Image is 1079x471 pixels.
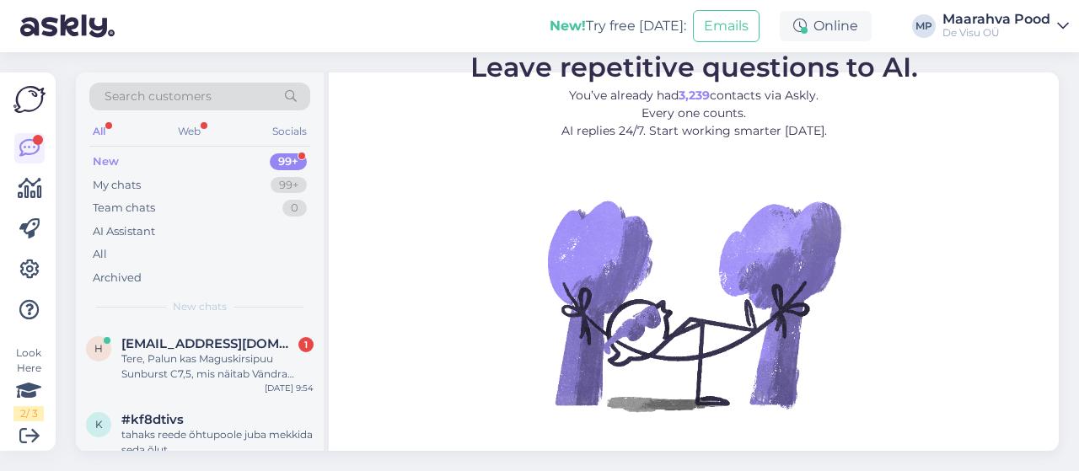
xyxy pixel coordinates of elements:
[93,200,155,217] div: Team chats
[679,88,710,103] b: 3,239
[282,200,307,217] div: 0
[542,153,845,457] img: No Chat active
[693,10,760,42] button: Emails
[121,412,184,427] span: #kf8dtivs
[105,88,212,105] span: Search customers
[912,14,936,38] div: MP
[93,246,107,263] div: All
[94,342,103,355] span: h
[550,18,586,34] b: New!
[550,16,686,36] div: Try free [DATE]:
[93,270,142,286] div: Archived
[93,153,119,170] div: New
[93,177,141,194] div: My chats
[942,13,1069,40] a: Maarahva PoodDe Visu OÜ
[265,382,314,394] div: [DATE] 9:54
[298,337,314,352] div: 1
[270,153,307,170] div: 99+
[121,427,314,458] div: tahaks reede õhtupoole juba mekkida seda õlut
[174,120,204,142] div: Web
[121,336,297,351] span: hillenurk@hotmail.com
[95,418,103,431] span: k
[470,51,918,83] span: Leave repetitive questions to AI.
[780,11,872,41] div: Online
[89,120,109,142] div: All
[13,345,44,421] div: Look Here
[13,406,44,421] div: 2 / 3
[173,299,227,314] span: New chats
[942,26,1050,40] div: De Visu OÜ
[470,87,918,140] p: You’ve already had contacts via Askly. Every one counts. AI replies 24/7. Start working smarter [...
[93,223,155,240] div: AI Assistant
[13,86,46,113] img: Askly Logo
[271,177,307,194] div: 99+
[942,13,1050,26] div: Maarahva Pood
[121,351,314,382] div: Tere, Palun kas Maguskirsipuu Sunburst C7,5, mis näitab Vändra kaupluses 1tk, oleks võimalik saat...
[269,120,310,142] div: Socials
